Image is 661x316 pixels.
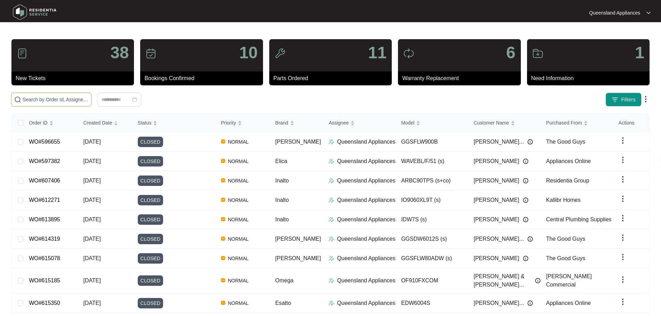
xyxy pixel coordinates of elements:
span: [PERSON_NAME] [474,177,519,185]
span: CLOSED [138,137,163,147]
img: Info icon [523,217,528,222]
p: Queensland Appliances [589,9,640,16]
th: Purchased From [541,114,613,132]
span: [PERSON_NAME] [474,157,519,165]
img: Info icon [523,178,528,183]
img: Assigner Icon [329,217,334,222]
span: CLOSED [138,275,163,286]
p: 6 [506,44,516,61]
span: CLOSED [138,176,163,186]
span: [PERSON_NAME]... [474,235,524,243]
img: filter icon [611,96,618,103]
span: CLOSED [138,234,163,244]
span: Inalto [275,197,289,203]
p: 38 [110,44,129,61]
span: CLOSED [138,214,163,225]
img: dropdown arrow [646,11,651,15]
p: 10 [239,44,257,61]
img: Info icon [523,197,528,203]
img: icon [403,48,414,59]
span: Esatto [275,300,291,306]
img: dropdown arrow [619,214,627,222]
img: Vercel Logo [221,278,225,282]
p: Warranty Replacement [402,74,520,83]
span: [DATE] [83,277,101,283]
span: [PERSON_NAME]... [474,299,524,307]
img: dropdown arrow [619,275,627,284]
span: Status [138,119,152,127]
img: dropdown arrow [619,175,627,183]
td: IO9060XL9T (s) [396,190,468,210]
span: CLOSED [138,195,163,205]
span: [PERSON_NAME] Commercial [546,273,592,288]
span: [DATE] [83,300,101,306]
img: Vercel Logo [221,159,225,163]
span: The Good Guys [546,139,585,145]
span: The Good Guys [546,236,585,242]
img: residentia service logo [10,2,59,23]
a: WO#615078 [29,255,60,261]
span: [PERSON_NAME]... [474,138,524,146]
img: icon [17,48,28,59]
p: Parts Ordered [273,74,392,83]
td: GGSFLW80ADW (s) [396,249,468,268]
span: Order ID [29,119,48,127]
img: Info icon [527,139,533,145]
img: dropdown arrow [619,156,627,164]
span: [PERSON_NAME] [474,215,519,224]
img: Assigner Icon [329,278,334,283]
a: WO#613895 [29,216,60,222]
th: Priority [215,114,270,132]
span: NORMAL [225,254,252,263]
p: 1 [635,44,644,61]
img: dropdown arrow [619,136,627,145]
button: filter iconFilters [605,93,642,106]
p: Queensland Appliances [337,215,395,224]
span: Assignee [329,119,349,127]
td: WAVEBL/F/51 (s) [396,152,468,171]
img: Info icon [523,159,528,164]
a: WO#612271 [29,197,60,203]
img: Vercel Logo [221,256,225,260]
span: NORMAL [225,157,252,165]
span: Filters [621,96,636,103]
img: Assigner Icon [329,159,334,164]
img: dropdown arrow [619,195,627,203]
span: Customer Name [474,119,509,127]
span: NORMAL [225,299,252,307]
td: EDW6004S [396,293,468,313]
img: dropdown arrow [642,95,650,103]
img: Assigner Icon [329,256,334,261]
p: Queensland Appliances [337,138,395,146]
th: Assignee [323,114,396,132]
p: Bookings Confirmed [144,74,263,83]
img: Vercel Logo [221,301,225,305]
img: Assigner Icon [329,139,334,145]
span: Appliances Online [546,158,591,164]
span: NORMAL [225,196,252,204]
span: Kallibr Homes [546,197,581,203]
a: WO#615350 [29,300,60,306]
img: icon [145,48,156,59]
p: Queensland Appliances [337,299,395,307]
img: Info icon [535,278,541,283]
img: Assigner Icon [329,178,334,183]
p: New Tickets [16,74,134,83]
span: NORMAL [225,138,252,146]
th: Customer Name [468,114,541,132]
span: Elica [275,158,287,164]
a: WO#597382 [29,158,60,164]
span: [DATE] [83,158,101,164]
td: ARBC90TPS (s+co) [396,171,468,190]
span: Created Date [83,119,112,127]
span: Omega [275,277,293,283]
th: Actions [613,114,649,132]
span: [DATE] [83,216,101,222]
img: Vercel Logo [221,198,225,202]
span: NORMAL [225,215,252,224]
th: Model [396,114,468,132]
img: dropdown arrow [619,233,627,242]
img: search-icon [14,96,21,103]
img: Vercel Logo [221,217,225,221]
span: Inalto [275,178,289,183]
